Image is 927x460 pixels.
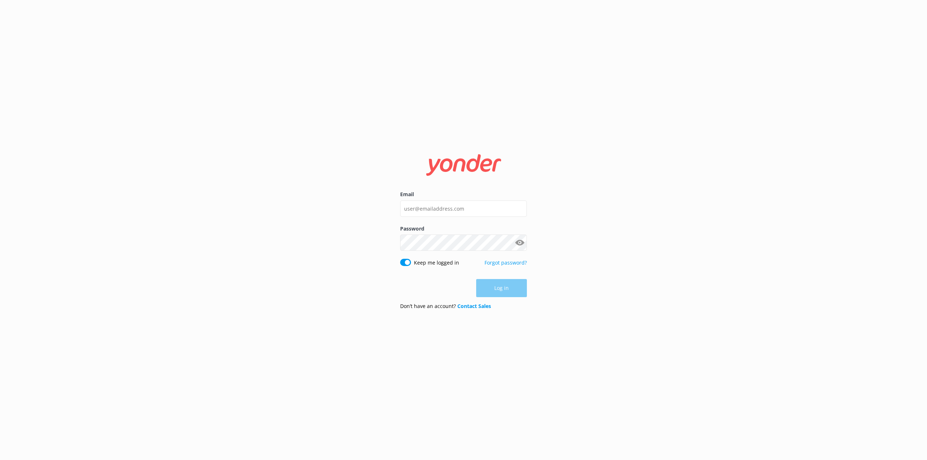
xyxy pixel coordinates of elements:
[414,259,459,267] label: Keep me logged in
[400,190,527,198] label: Email
[485,259,527,266] a: Forgot password?
[400,302,491,310] p: Don’t have an account?
[512,236,527,250] button: Show password
[400,225,527,233] label: Password
[457,303,491,309] a: Contact Sales
[400,201,527,217] input: user@emailaddress.com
